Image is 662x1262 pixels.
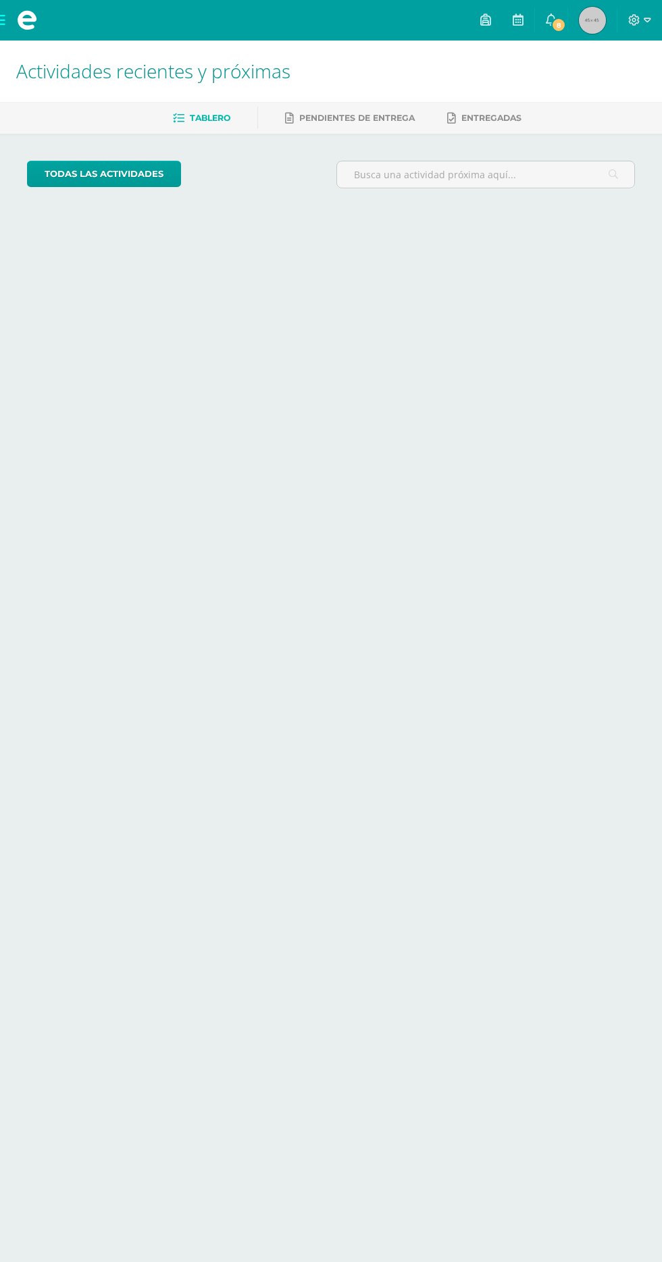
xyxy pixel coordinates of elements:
[579,7,606,34] img: 45x45
[27,161,181,187] a: todas las Actividades
[285,107,415,129] a: Pendientes de entrega
[299,113,415,123] span: Pendientes de entrega
[16,58,290,84] span: Actividades recientes y próximas
[337,161,634,188] input: Busca una actividad próxima aquí...
[190,113,230,123] span: Tablero
[173,107,230,129] a: Tablero
[461,113,521,123] span: Entregadas
[447,107,521,129] a: Entregadas
[551,18,566,32] span: 8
